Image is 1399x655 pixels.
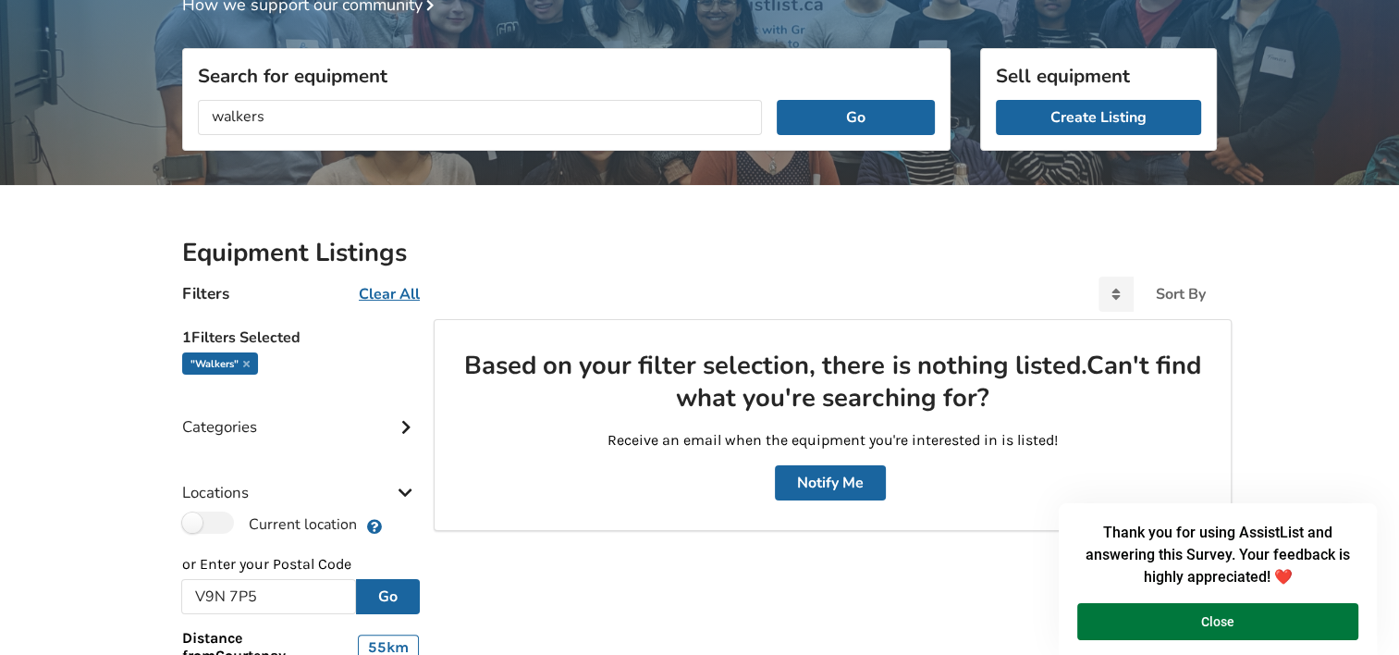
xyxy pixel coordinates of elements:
h2: Based on your filter selection, there is nothing listed. Can't find what you're searching for? [464,350,1201,415]
h2: Equipment Listings [182,237,1217,269]
button: Notify Me [775,465,886,501]
h3: Sell equipment [996,64,1201,88]
div: Locations [182,446,419,512]
div: Categories [182,380,419,446]
button: Go [356,579,420,614]
div: Sort By [1156,287,1206,302]
label: Current location [182,512,357,536]
h2: Thank you for using AssistList and answering this Survey. Your feedback is highly appreciated! ❤️ [1077,518,1358,588]
button: Go [777,100,935,135]
u: Clear All [359,284,420,304]
div: "walkers" [182,352,258,375]
h3: Search for equipment [198,64,935,88]
p: or Enter your Postal Code [182,554,419,575]
input: I am looking for... [198,100,762,135]
h4: Filters [182,283,229,304]
h5: 1 Filters Selected [182,319,419,352]
a: Create Listing [996,100,1201,135]
p: Receive an email when the equipment you're interested in is listed! [464,430,1201,451]
input: Post Code [181,579,356,614]
button: Close [1077,603,1358,640]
